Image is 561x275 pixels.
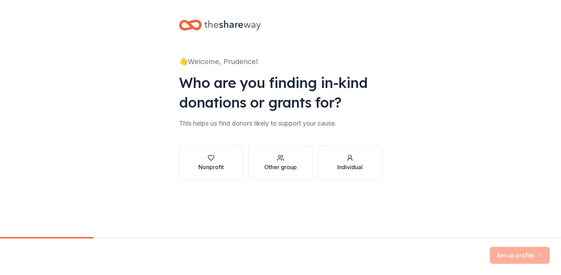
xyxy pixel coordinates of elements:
[198,163,224,171] div: Nonprofit
[179,56,382,67] div: 👋 Welcome, Prudence!
[179,146,243,180] button: Nonprofit
[179,118,382,129] div: This helps us find donors likely to support your cause.
[337,163,363,171] div: Individual
[248,146,312,180] button: Other group
[179,73,382,112] div: Who are you finding in-kind donations or grants for?
[264,163,297,171] div: Other group
[318,146,382,180] button: Individual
